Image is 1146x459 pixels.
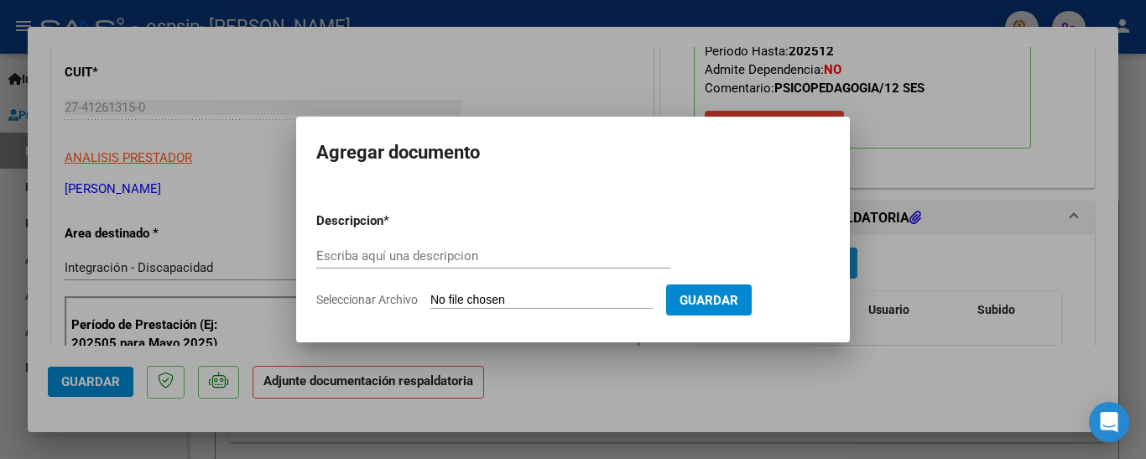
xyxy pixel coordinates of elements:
[316,211,471,231] p: Descripcion
[316,137,830,169] h2: Agregar documento
[680,293,738,308] span: Guardar
[316,293,418,306] span: Seleccionar Archivo
[666,284,752,316] button: Guardar
[1089,402,1129,442] div: Open Intercom Messenger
